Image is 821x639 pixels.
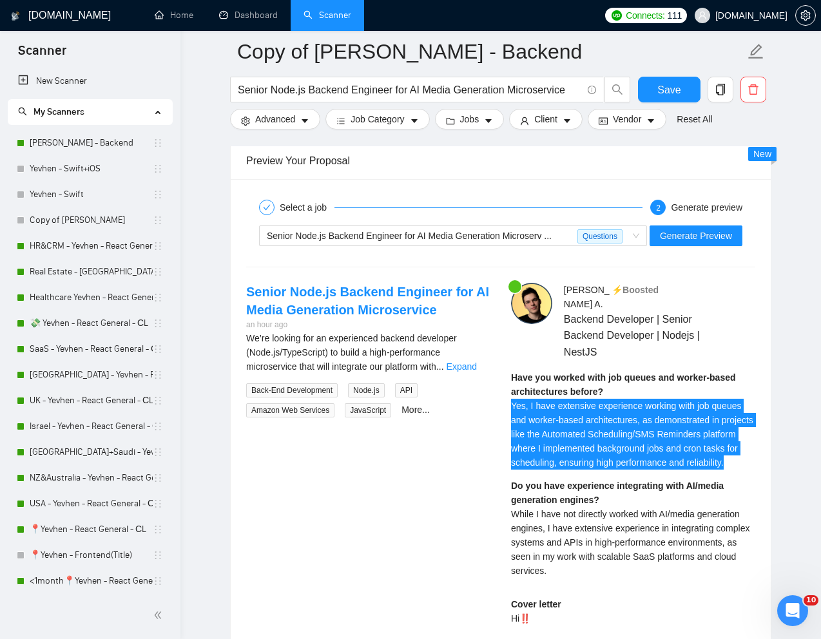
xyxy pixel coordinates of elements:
a: searchScanner [304,10,351,21]
a: [GEOGRAPHIC_DATA] - Yevhen - React General - СL [30,362,153,388]
span: holder [153,267,163,277]
a: New Scanner [18,68,162,94]
span: holder [153,164,163,174]
a: SaaS - Yevhen - React General - СL [30,336,153,362]
span: copy [708,84,733,95]
span: info-circle [588,86,596,94]
a: [GEOGRAPHIC_DATA]+Saudi - Yevhen - React General - СL [30,439,153,465]
span: JavaScript [345,403,391,417]
li: 📍Yevhen - Frontend(Title) [8,542,172,568]
li: 📍Yevhen - React General - СL [8,517,172,542]
span: holder [153,576,163,586]
span: holder [153,473,163,483]
span: delete [741,84,766,95]
div: We’re looking for an experienced backend developer (Node.js/TypeScript) to build a high-performan... [246,331,490,374]
button: search [604,77,630,102]
li: Yevhen - Swift+iOS [8,156,172,182]
li: USA - Yevhen - React General - СL [8,491,172,517]
span: holder [153,370,163,380]
span: Generate Preview [660,229,732,243]
span: Questions [577,229,623,243]
a: 📍Yevhen - React General - СL [30,517,153,542]
span: 2 [656,204,661,213]
span: holder [153,421,163,432]
span: Senior Node.js Backend Engineer for AI Media Generation Microserv ... [267,231,552,241]
span: user [520,116,529,126]
a: 📍Yevhen - Frontend(Title) [30,542,153,568]
span: Back-End Development [246,383,338,397]
a: homeHome [155,10,193,21]
span: holder [153,524,163,535]
li: UAE+Saudi - Yevhen - React General - СL [8,439,172,465]
span: Node.js [348,383,385,397]
div: an hour ago [246,319,490,331]
li: Switzerland - Yevhen - React General - СL [8,362,172,388]
span: Advanced [255,112,295,126]
div: Generate preview [671,200,742,215]
a: Expand [447,361,477,372]
span: holder [153,292,163,303]
span: caret-down [646,116,655,126]
span: bars [336,116,345,126]
span: holder [153,396,163,406]
span: holder [153,189,163,200]
a: Copy of [PERSON_NAME] [30,207,153,233]
button: Generate Preview [650,225,742,246]
span: Amazon Web Services [246,403,334,417]
img: logo [11,6,20,26]
span: holder [153,318,163,329]
li: Israel - Yevhen - React General - СL [8,414,172,439]
li: New Scanner [8,68,172,94]
span: Save [657,82,681,98]
li: Healthcare Yevhen - React General - СL [8,285,172,310]
span: caret-down [300,116,309,126]
a: 💸 Yevhen - React General - СL [30,310,153,336]
a: Yevhen - Swift [30,182,153,207]
a: Real Estate - [GEOGRAPHIC_DATA] - React General - СL [30,259,153,285]
span: Jobs [460,112,479,126]
span: holder [153,447,163,457]
div: Select a job [280,200,334,215]
button: idcardVendorcaret-down [588,109,666,129]
li: Yevhen - Swift [8,182,172,207]
a: UK - Yevhen - React General - СL [30,388,153,414]
img: c14J798sJin7A7Mao0eZ5tP9r1w8eFJcwVRC-pYbcqkEI-GtdsbrmjM67kuMuWBJZI [511,283,552,324]
img: upwork-logo.png [612,10,622,21]
input: Search Freelance Jobs... [238,82,582,98]
li: Copy of Yevhen - Swift [8,207,172,233]
span: 10 [804,595,818,606]
a: Yevhen - Swift+iOS [30,156,153,182]
li: 💸 Yevhen - React General - СL [8,310,172,336]
span: holder [153,215,163,225]
a: More... [401,405,430,415]
span: search [18,107,27,116]
a: [PERSON_NAME] - Backend [30,130,153,156]
li: NZ&Australia - Yevhen - React General - СL [8,465,172,491]
a: Healthcare Yevhen - React General - СL [30,285,153,310]
li: Real Estate - Yevhen - React General - СL [8,259,172,285]
span: user [698,11,707,20]
li: Ihor - Backend [8,130,172,156]
span: New [753,149,771,159]
span: check [263,204,271,211]
li: <1month📍Yevhen - React General - СL [8,568,172,594]
a: USA - Yevhen - React General - СL [30,491,153,517]
span: While I have not directly worked with AI/media generation engines, I have extensive experience in... [511,509,749,576]
span: folder [446,116,455,126]
span: ... [436,361,444,372]
span: holder [153,550,163,560]
span: holder [153,344,163,354]
span: Scanner [8,41,77,68]
strong: Do you have experience integrating with AI/media generation engines? [511,481,724,505]
iframe: Intercom live chat [777,595,808,626]
a: Reset All [677,112,712,126]
button: settingAdvancedcaret-down [230,109,320,129]
span: My Scanners [18,106,84,117]
a: Senior Node.js Backend Engineer for AI Media Generation Microservice [246,285,489,317]
a: HR&CRM - Yevhen - React General - СL [30,233,153,259]
button: userClientcaret-down [509,109,583,129]
span: We’re looking for an experienced backend developer (Node.js/TypeScript) to build a high-performan... [246,333,457,372]
span: holder [153,138,163,148]
span: edit [748,43,764,60]
div: Preview Your Proposal [246,142,755,179]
